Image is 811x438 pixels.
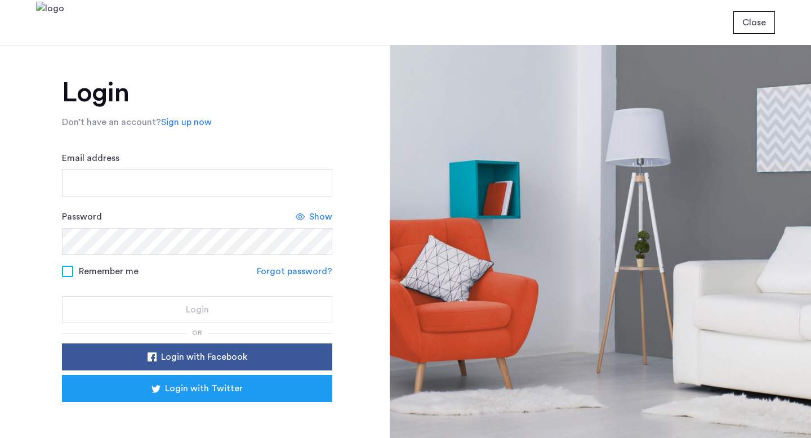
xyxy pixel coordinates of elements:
span: Don’t have an account? [62,118,161,127]
span: Close [742,16,766,29]
span: Show [309,210,332,224]
a: Sign up now [161,115,212,129]
h1: Login [62,79,332,106]
label: Email address [62,151,119,165]
span: Login with Twitter [165,382,243,395]
a: Forgot password? [257,265,332,278]
img: logo [36,2,64,44]
span: or [192,329,202,336]
span: Login [186,303,209,316]
button: button [62,375,332,402]
span: Remember me [79,265,139,278]
span: Login with Facebook [161,350,247,364]
button: button [62,343,332,370]
label: Password [62,210,102,224]
button: button [733,11,775,34]
button: button [62,296,332,323]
